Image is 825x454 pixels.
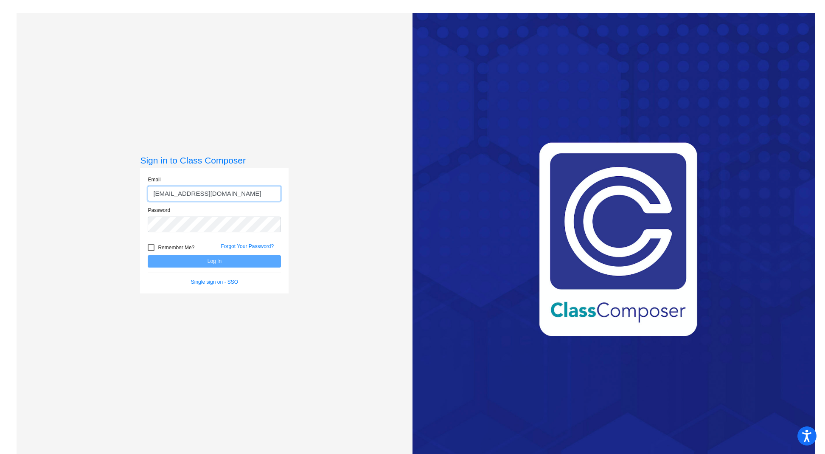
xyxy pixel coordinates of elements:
a: Forgot Your Password? [221,243,274,249]
button: Log In [148,255,281,268]
span: Remember Me? [158,243,194,253]
label: Email [148,176,160,183]
h3: Sign in to Class Composer [140,155,289,166]
a: Single sign on - SSO [191,279,238,285]
label: Password [148,206,170,214]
